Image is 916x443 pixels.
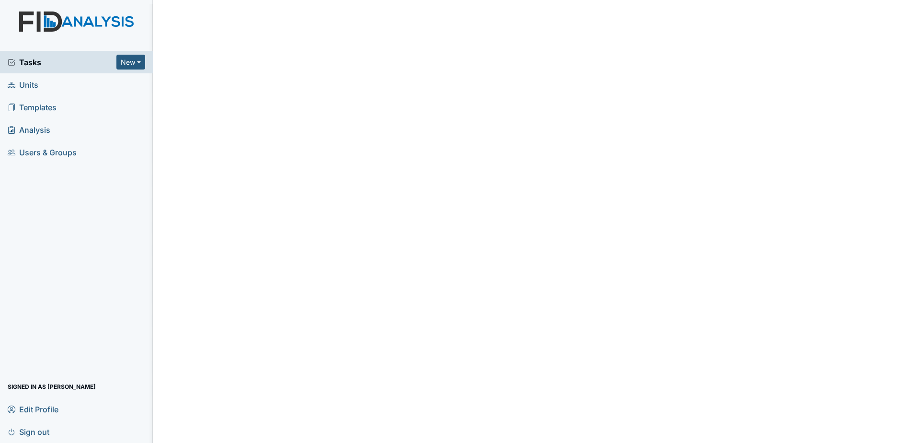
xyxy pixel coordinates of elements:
[116,55,145,70] button: New
[8,379,96,394] span: Signed in as [PERSON_NAME]
[8,424,49,439] span: Sign out
[8,145,77,160] span: Users & Groups
[8,77,38,92] span: Units
[8,100,57,115] span: Templates
[8,122,50,137] span: Analysis
[8,57,116,68] a: Tasks
[8,402,58,417] span: Edit Profile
